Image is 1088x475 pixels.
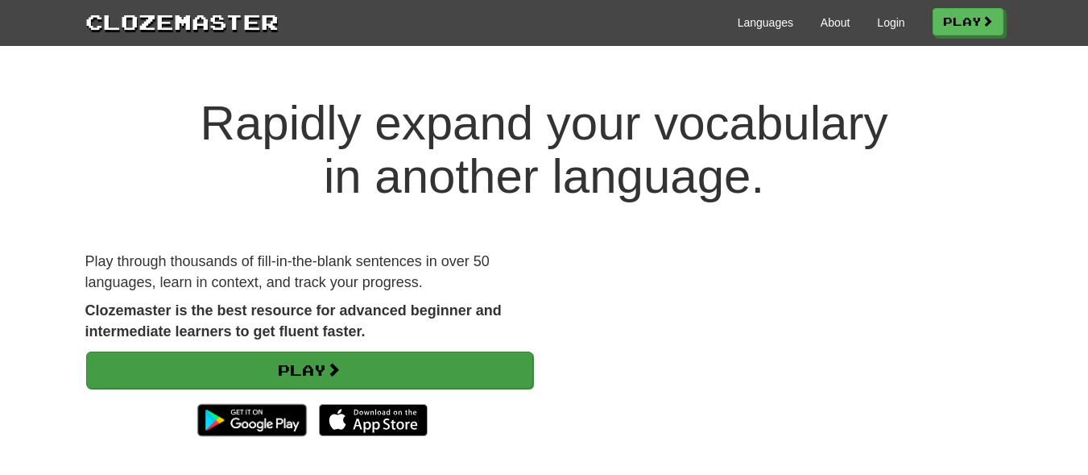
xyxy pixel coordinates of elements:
[877,15,904,31] a: Login
[933,8,1003,35] a: Play
[85,6,279,36] a: Clozemaster
[821,15,850,31] a: About
[85,302,502,340] strong: Clozemaster is the best resource for advanced beginner and intermediate learners to get fluent fa...
[85,252,532,293] p: Play through thousands of fill-in-the-blank sentences in over 50 languages, learn in context, and...
[319,404,428,436] img: Download_on_the_App_Store_Badge_US-UK_135x40-25178aeef6eb6b83b96f5f2d004eda3bffbb37122de64afbaef7...
[86,352,533,389] a: Play
[738,15,793,31] a: Languages
[189,396,314,444] img: Get it on Google Play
